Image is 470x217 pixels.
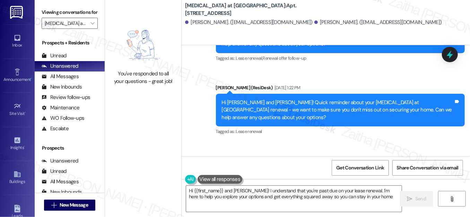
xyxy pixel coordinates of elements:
[273,84,301,91] div: [DATE] 1:22 PM
[392,160,463,176] button: Share Conversation via email
[216,84,465,94] div: [PERSON_NAME] (ResiDesk)
[3,134,31,153] a: Insights •
[42,83,82,91] div: New Inbounds
[44,200,95,211] button: New Message
[42,62,78,70] div: Unanswered
[60,201,88,209] span: New Message
[35,39,105,47] div: Prospects + Residents
[114,23,172,67] img: empty-state
[10,6,24,19] img: ResiDesk Logo
[3,100,31,119] a: Site Visit •
[236,55,262,61] span: Lease renewal ,
[185,19,313,26] div: [PERSON_NAME]. ([EMAIL_ADDRESS][DOMAIN_NAME])
[35,144,105,152] div: Prospects
[397,164,459,172] span: Share Conversation via email
[236,128,262,134] span: Lease renewal
[42,115,84,122] div: WO Follow-ups
[314,19,442,26] div: [PERSON_NAME]. ([EMAIL_ADDRESS][DOMAIN_NAME])
[332,160,389,176] button: Get Conversation Link
[186,186,402,212] textarea: Hi {{first_name}} and [PERSON_NAME]! I understand that you're past due on your lease renewal. I'm...
[216,53,465,63] div: Tagged as:
[42,52,67,59] div: Unread
[336,164,384,172] span: Get Conversation Link
[113,70,174,85] div: You've responded to all your questions - great job!
[45,18,87,29] input: All communities
[42,168,67,175] div: Unread
[216,126,465,136] div: Tagged as:
[407,196,412,202] i: 
[415,195,426,202] span: Send
[262,55,306,61] span: Renewal offer follow-up
[185,2,324,17] b: [MEDICAL_DATA] at [GEOGRAPHIC_DATA]: Apt. [STREET_ADDRESS]
[51,202,56,208] i: 
[42,104,80,111] div: Maintenance
[42,178,79,185] div: All Messages
[222,99,454,121] div: Hi [PERSON_NAME] and [PERSON_NAME]! Quick reminder about your [MEDICAL_DATA] at [GEOGRAPHIC_DATA]...
[31,76,32,81] span: •
[24,144,25,149] span: •
[3,168,31,187] a: Buildings
[42,94,90,101] div: Review follow-ups
[90,20,94,26] i: 
[25,110,26,115] span: •
[42,125,69,132] div: Escalate
[42,7,98,18] label: Viewing conversations for
[42,157,78,165] div: Unanswered
[400,191,434,207] button: Send
[3,32,31,51] a: Inbox
[42,189,82,196] div: New Inbounds
[449,196,454,202] i: 
[42,73,79,80] div: All Messages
